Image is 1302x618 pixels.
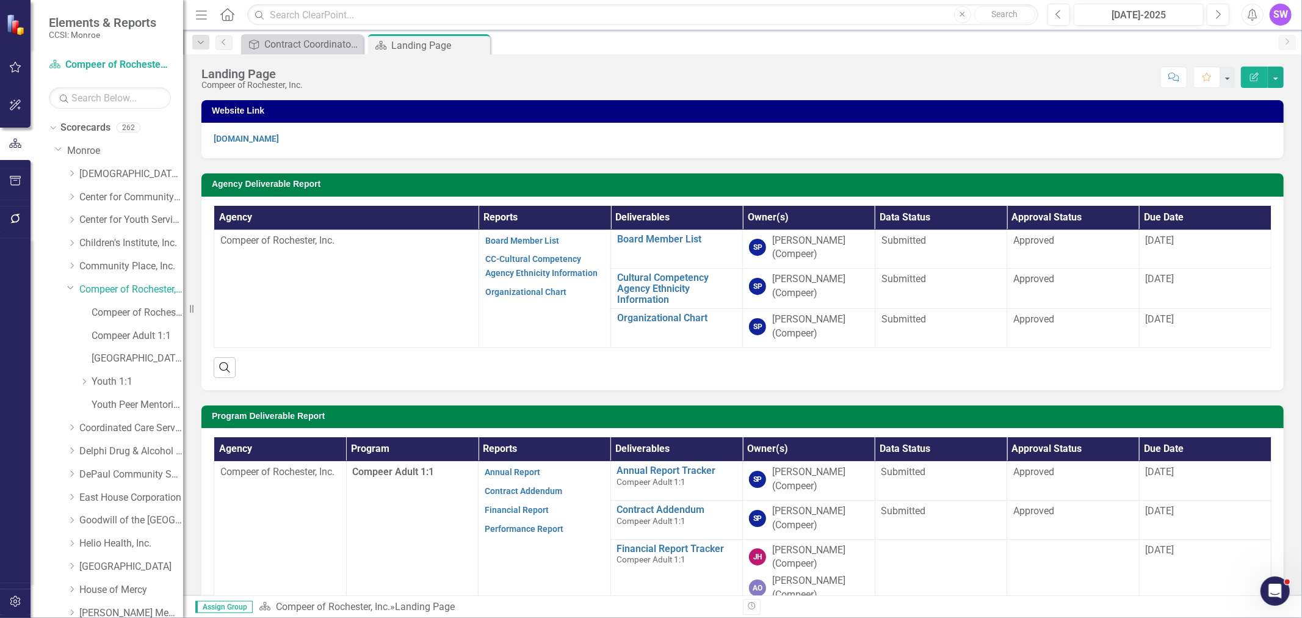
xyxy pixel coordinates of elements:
a: Monroe [67,144,183,158]
div: AO [749,580,766,597]
span: Elements & Reports [49,15,156,30]
div: [PERSON_NAME] (Compeer) [772,313,868,341]
div: Contract Coordinator Review [264,37,360,52]
td: Double-Click to Edit [875,500,1007,539]
a: DePaul Community Services, lnc. [79,468,183,482]
td: Double-Click to Edit [743,500,875,539]
td: Double-Click to Edit [1007,309,1139,348]
td: Double-Click to Edit [743,309,875,348]
a: Children's Institute, Inc. [79,236,183,250]
td: Double-Click to Edit [1139,500,1271,539]
a: Contract Coordinator Review [244,37,360,52]
a: Contract Addendum [617,504,737,515]
a: Helio Health, Inc. [79,537,183,551]
a: Center for Community Alternatives [79,191,183,205]
td: Double-Click to Edit Right Click for Context Menu [611,230,743,269]
span: [DATE] [1146,313,1174,325]
span: Submitted [881,313,926,325]
div: Landing Page [395,601,455,613]
td: Double-Click to Edit [875,309,1007,348]
span: Approved [1013,313,1054,325]
a: Compeer of Rochester, Inc. (MCOMH Internal) [92,306,183,320]
span: [DATE] [1146,273,1174,285]
a: Financial Report [485,505,549,515]
a: [GEOGRAPHIC_DATA] [79,560,183,574]
td: Double-Click to Edit [1139,269,1271,309]
div: [PERSON_NAME] (Compeer) [772,465,869,493]
div: [PERSON_NAME] (Compeer) [772,234,868,262]
div: [PERSON_NAME] (Compeer) [772,574,869,602]
td: Double-Click to Edit [875,462,1007,501]
td: Double-Click to Edit [1139,309,1271,348]
h3: Program Deliverable Report [212,412,1278,421]
a: [DOMAIN_NAME] [214,134,279,144]
a: [DEMOGRAPHIC_DATA] Charities Family & Community Services [79,167,183,181]
td: Double-Click to Edit [1139,462,1271,501]
a: Center for Youth Services, Inc. [79,213,183,227]
td: Double-Click to Edit [875,269,1007,309]
div: [DATE]-2025 [1078,8,1199,23]
div: SP [749,318,766,335]
iframe: Intercom live chat [1260,576,1290,606]
span: Compeer Adult 1:1 [617,516,686,526]
a: Compeer of Rochester, Inc. [49,58,171,72]
span: [DATE] [1146,544,1174,556]
span: [DATE] [1146,466,1174,478]
span: Compeer Adult 1:1 [353,466,435,478]
div: JH [749,548,766,565]
span: Approved [1013,505,1054,517]
td: Double-Click to Edit [743,462,875,501]
div: SP [749,239,766,256]
td: Double-Click to Edit [1007,500,1140,539]
input: Search Below... [49,87,171,109]
a: Compeer of Rochester, Inc. [276,601,390,613]
span: Compeer Adult 1:1 [617,477,686,487]
div: Landing Page [201,67,303,81]
input: Search ClearPoint... [247,4,1038,26]
div: [PERSON_NAME] (Compeer) [772,504,869,533]
div: SP [749,471,766,488]
h3: Website Link [212,106,1278,115]
a: House of Mercy [79,583,183,597]
span: Submitted [881,234,926,246]
a: Coordinated Care Services Inc. [79,421,183,435]
a: Annual Report [485,467,540,477]
h3: Agency Deliverable Report [212,180,1278,189]
a: Scorecards [60,121,110,135]
a: [GEOGRAPHIC_DATA] [92,352,183,366]
a: CC-Cultural Competency Agency Ethnicity Information [485,254,598,278]
span: Approved [1013,234,1054,246]
td: Double-Click to Edit [1007,230,1139,269]
a: Contract Addendum [485,486,562,496]
a: Youth Peer Mentoring [92,398,183,412]
div: Compeer of Rochester, Inc. [201,81,303,90]
td: Double-Click to Edit [743,230,875,269]
a: Cultural Competency Agency Ethnicity Information [617,272,736,305]
a: East House Corporation [79,491,183,505]
a: Organizational Chart [485,287,566,297]
button: [DATE]-2025 [1074,4,1204,26]
td: Double-Click to Edit [1007,269,1139,309]
div: SP [749,510,766,527]
a: Board Member List [617,234,736,245]
button: SW [1270,4,1292,26]
p: Compeer of Rochester, Inc. [220,234,472,248]
p: Compeer of Rochester, Inc. [220,465,340,479]
a: Compeer of Rochester, Inc. [79,283,183,297]
a: Goodwill of the [GEOGRAPHIC_DATA] [79,514,183,528]
small: CCSI: Monroe [49,30,156,40]
a: Annual Report Tracker [617,465,737,476]
td: Double-Click to Edit Right Click for Context Menu [610,500,743,539]
a: Youth 1:1 [92,375,183,389]
a: Delphi Drug & Alcohol Council [79,445,183,459]
span: Approved [1013,273,1054,285]
div: SP [749,278,766,295]
a: Community Place, Inc. [79,260,183,274]
div: Landing Page [391,38,487,53]
button: Search [974,6,1035,23]
td: Double-Click to Edit [479,230,610,347]
div: 262 [117,123,140,133]
span: [DATE] [1146,505,1174,517]
td: Double-Click to Edit Right Click for Context Menu [610,462,743,501]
